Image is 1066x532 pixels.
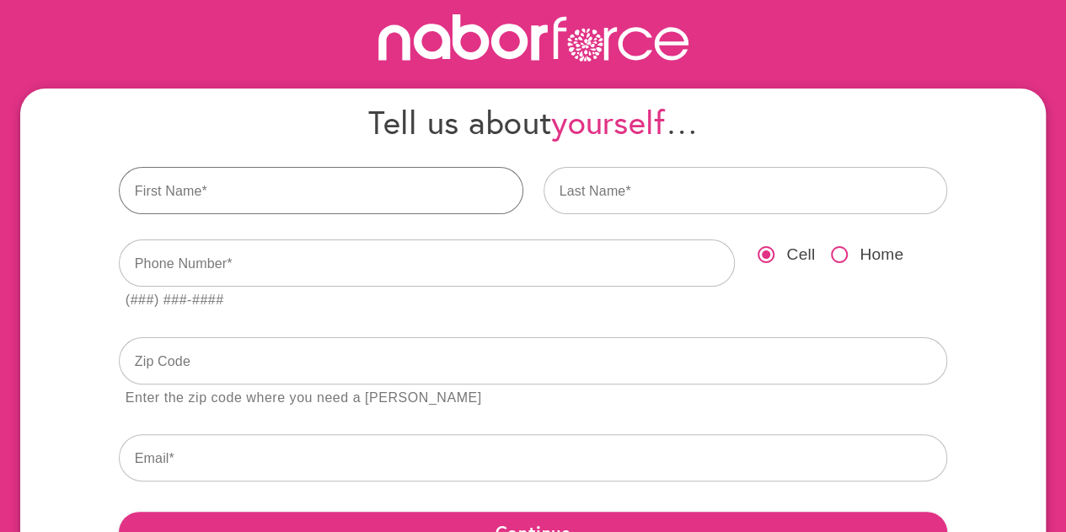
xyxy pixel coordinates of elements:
div: (###) ###-#### [126,289,224,312]
div: Enter the zip code where you need a [PERSON_NAME] [126,387,482,410]
span: Cell [786,243,815,267]
span: yourself [551,100,665,143]
span: Home [860,243,903,267]
h4: Tell us about … [119,102,948,142]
